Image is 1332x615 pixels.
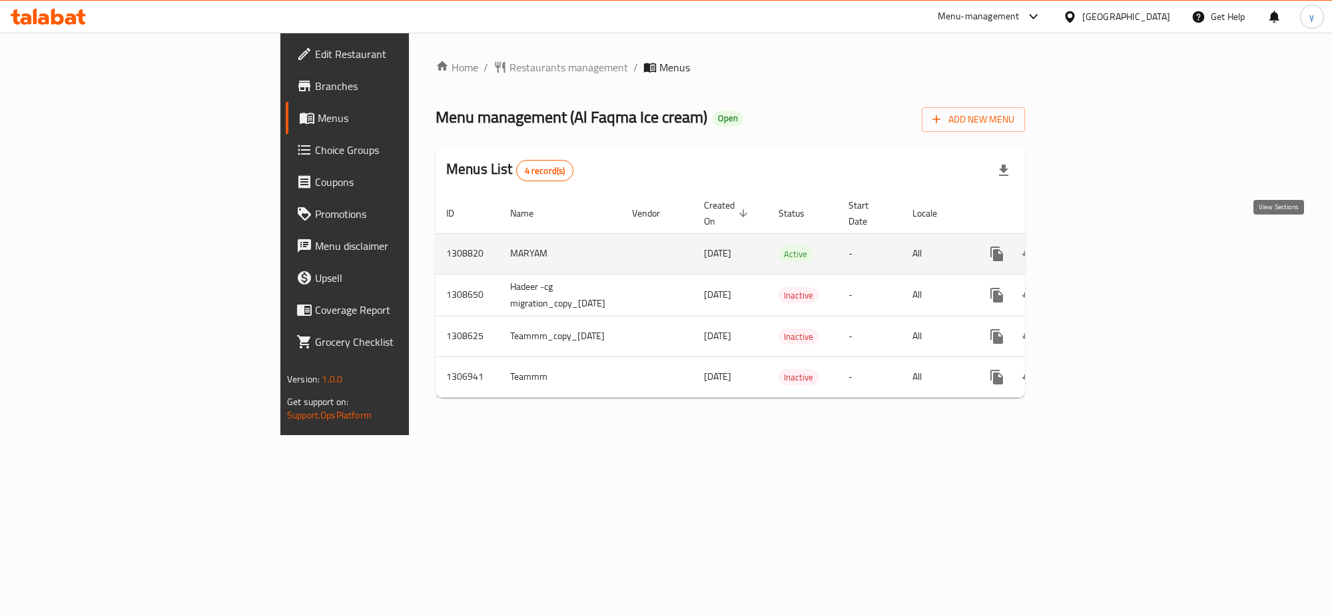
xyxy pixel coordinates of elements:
span: Menus [318,110,492,126]
span: Locale [912,205,954,221]
li: / [633,59,638,75]
a: Branches [286,70,503,102]
td: All [902,274,970,316]
a: Support.OpsPlatform [287,406,372,424]
td: Teammm_copy_[DATE] [499,316,621,356]
span: Menu disclaimer [315,238,492,254]
button: Change Status [1013,279,1045,311]
td: - [838,274,902,316]
span: [DATE] [704,368,731,385]
span: Get support on: [287,393,348,410]
a: Promotions [286,198,503,230]
td: Hadeer -cg migration_copy_[DATE] [499,274,621,316]
button: more [981,361,1013,393]
span: Grocery Checklist [315,334,492,350]
a: Choice Groups [286,134,503,166]
span: Edit Restaurant [315,46,492,62]
div: Inactive [779,287,819,303]
span: Add New Menu [932,111,1014,128]
div: Inactive [779,369,819,385]
span: Status [779,205,822,221]
span: [DATE] [704,327,731,344]
a: Restaurants management [494,59,628,75]
a: Coverage Report [286,294,503,326]
nav: breadcrumb [436,59,1025,75]
a: Grocery Checklist [286,326,503,358]
span: Menus [659,59,690,75]
div: Total records count [516,160,574,181]
span: Coupons [315,174,492,190]
button: more [981,320,1013,352]
span: Choice Groups [315,142,492,158]
a: Menu disclaimer [286,230,503,262]
a: Upsell [286,262,503,294]
button: Change Status [1013,361,1045,393]
a: Menus [286,102,503,134]
td: - [838,356,902,397]
span: 1.0.0 [322,370,342,388]
span: [DATE] [704,245,731,262]
td: All [902,316,970,356]
th: Actions [970,193,1120,234]
div: Menu-management [938,9,1020,25]
div: [GEOGRAPHIC_DATA] [1082,9,1170,24]
button: more [981,238,1013,270]
td: All [902,233,970,274]
div: Export file [988,155,1020,187]
span: Version: [287,370,320,388]
span: Coverage Report [315,302,492,318]
span: [DATE] [704,286,731,303]
span: ID [446,205,472,221]
td: - [838,316,902,356]
span: Upsell [315,270,492,286]
div: Inactive [779,328,819,344]
button: Add New Menu [922,107,1025,132]
span: Branches [315,78,492,94]
button: more [981,279,1013,311]
button: Change Status [1013,320,1045,352]
span: Created On [704,197,752,229]
span: Open [713,113,743,124]
span: Restaurants management [509,59,628,75]
td: Teammm [499,356,621,397]
span: Inactive [779,329,819,344]
span: Vendor [632,205,677,221]
h2: Menus List [446,159,573,181]
span: y [1309,9,1314,24]
a: Edit Restaurant [286,38,503,70]
span: 4 record(s) [517,165,573,177]
span: Inactive [779,370,819,385]
td: - [838,233,902,274]
span: Menu management ( Al Faqma Ice cream ) [436,102,707,132]
div: Open [713,111,743,127]
table: enhanced table [436,193,1120,398]
td: All [902,356,970,397]
span: Inactive [779,288,819,303]
span: Active [779,247,813,262]
span: Name [510,205,551,221]
span: Start Date [848,197,886,229]
td: MARYAM [499,233,621,274]
span: Promotions [315,206,492,222]
a: Coupons [286,166,503,198]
